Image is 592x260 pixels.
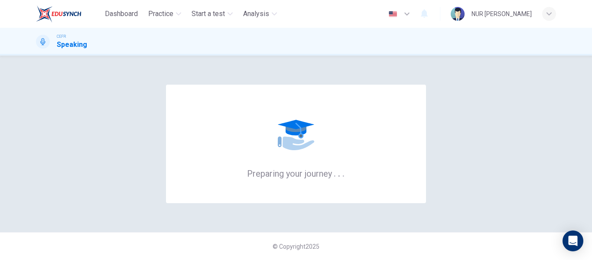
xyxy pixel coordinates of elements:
div: NUR [PERSON_NAME] [472,9,532,19]
img: Profile picture [451,7,465,21]
img: EduSynch logo [36,5,81,23]
span: Practice [148,9,173,19]
button: Start a test [188,6,236,22]
span: © Copyright 2025 [273,243,319,250]
span: Start a test [192,9,225,19]
h6: . [333,165,336,180]
h6: . [338,165,341,180]
h6: . [342,165,345,180]
h1: Speaking [57,39,87,50]
a: EduSynch logo [36,5,101,23]
h6: Preparing your journey [247,168,345,179]
button: Analysis [240,6,280,22]
span: CEFR [57,33,66,39]
div: Open Intercom Messenger [563,230,583,251]
span: Analysis [243,9,269,19]
button: Dashboard [101,6,141,22]
img: en [387,11,398,17]
span: Dashboard [105,9,138,19]
button: Practice [145,6,185,22]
